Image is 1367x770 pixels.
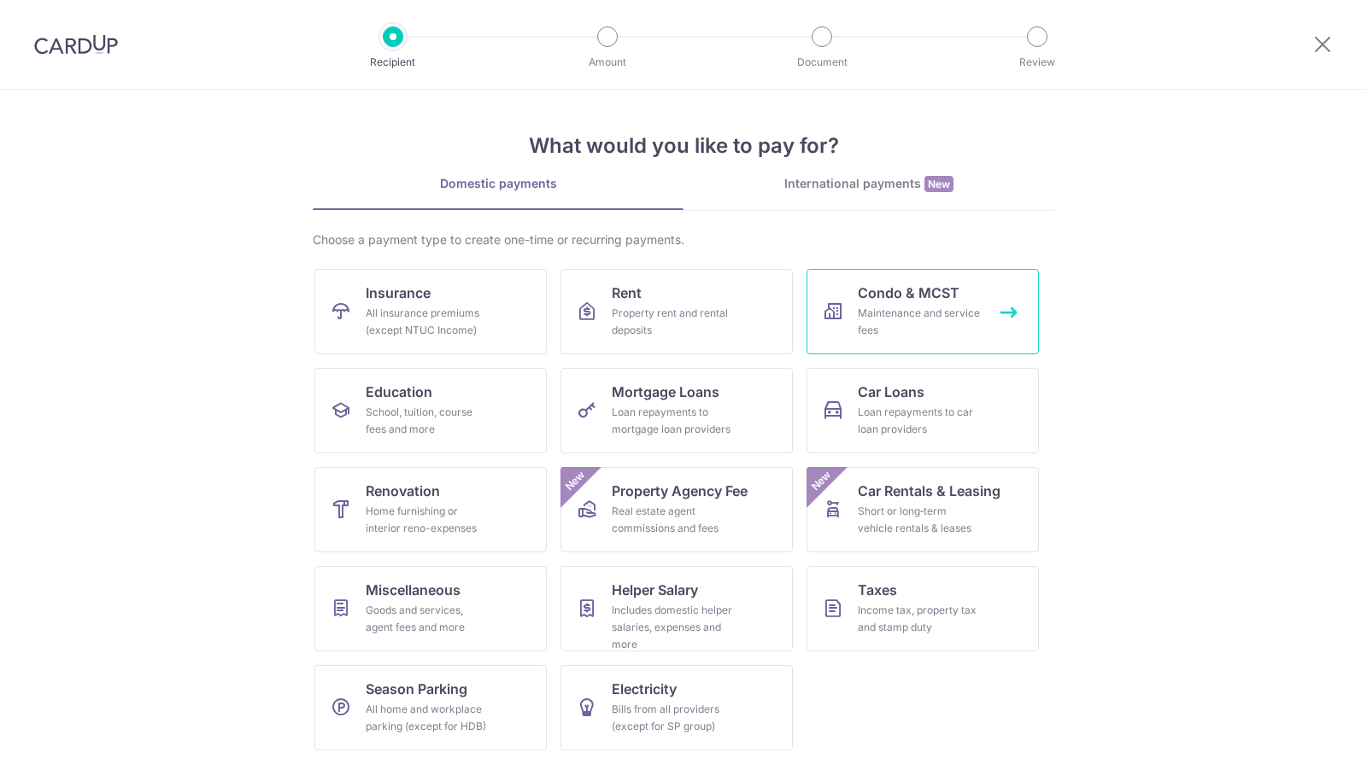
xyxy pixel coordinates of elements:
a: RentProperty rent and rental deposits [560,269,793,354]
span: Car Loans [858,382,924,402]
span: Condo & MCST [858,283,959,303]
a: Property Agency FeeReal estate agent commissions and feesNew [560,467,793,552]
div: Short or long‑term vehicle rentals & leases [858,503,981,537]
span: Education [366,382,432,402]
div: Maintenance and service fees [858,305,981,339]
a: ElectricityBills from all providers (except for SP group) [560,665,793,750]
div: Goods and services, agent fees and more [366,602,489,636]
h4: What would you like to pay for? [313,131,1054,161]
a: MiscellaneousGoods and services, agent fees and more [314,566,547,651]
div: Property rent and rental deposits [612,305,735,339]
a: Mortgage LoansLoan repayments to mortgage loan providers [560,368,793,453]
span: Electricity [612,679,677,699]
span: Season Parking [366,679,467,699]
a: Car LoansLoan repayments to car loan providers [807,368,1039,453]
a: TaxesIncome tax, property tax and stamp duty [807,566,1039,651]
span: New [924,176,953,192]
span: Taxes [858,580,897,600]
a: Car Rentals & LeasingShort or long‑term vehicle rentals & leasesNew [807,467,1039,552]
div: Loan repayments to car loan providers [858,404,981,438]
div: All home and workplace parking (except for HDB) [366,701,489,735]
div: Choose a payment type to create one-time or recurring payments. [313,231,1054,248]
div: Home furnishing or interior reno-expenses [366,503,489,537]
p: Amount [544,54,671,71]
p: Document [759,54,885,71]
span: Renovation [366,481,440,501]
span: Property Agency Fee [612,481,748,501]
a: Helper SalaryIncludes domestic helper salaries, expenses and more [560,566,793,651]
img: CardUp [34,34,118,55]
a: Condo & MCSTMaintenance and service fees [807,269,1039,354]
div: Real estate agent commissions and fees [612,503,735,537]
a: EducationSchool, tuition, course fees and more [314,368,547,453]
div: Income tax, property tax and stamp duty [858,602,981,636]
span: Help [151,12,186,27]
span: New [561,467,590,495]
div: School, tuition, course fees and more [366,404,489,438]
p: Recipient [330,54,456,71]
div: Includes domestic helper salaries, expenses and more [612,602,735,653]
a: InsuranceAll insurance premiums (except NTUC Income) [314,269,547,354]
span: Mortgage Loans [612,382,719,402]
div: Bills from all providers (except for SP group) [612,701,735,735]
p: Review [974,54,1100,71]
div: International payments [683,175,1054,193]
span: New [807,467,836,495]
a: Season ParkingAll home and workplace parking (except for HDB) [314,665,547,750]
span: Miscellaneous [366,580,461,600]
span: Rent [612,283,642,303]
div: Domestic payments [313,175,683,192]
div: All insurance premiums (except NTUC Income) [366,305,489,339]
span: Insurance [366,283,431,303]
span: Helper Salary [612,580,698,600]
a: RenovationHome furnishing or interior reno-expenses [314,467,547,552]
div: Loan repayments to mortgage loan providers [612,404,735,438]
span: Help [39,12,74,27]
span: Car Rentals & Leasing [858,481,1000,501]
